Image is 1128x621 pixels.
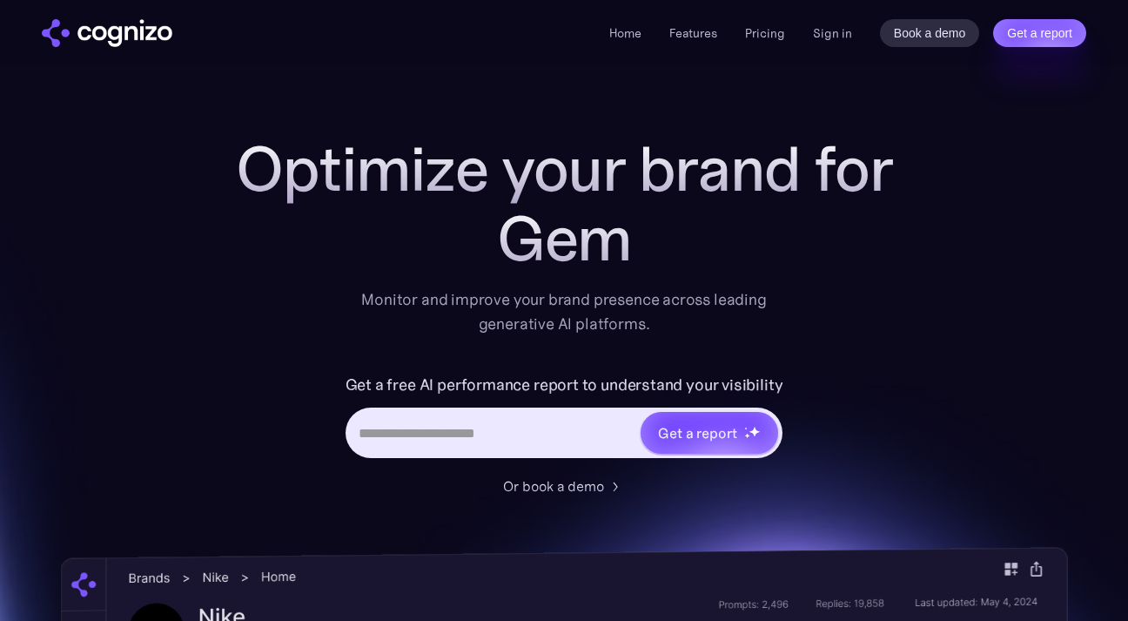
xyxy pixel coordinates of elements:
a: Home [609,25,641,41]
a: Sign in [813,23,852,44]
a: Features [669,25,717,41]
div: Monitor and improve your brand presence across leading generative AI platforms. [350,287,778,336]
a: Or book a demo [503,476,625,496]
a: Get a report [993,19,1086,47]
a: home [42,19,172,47]
a: Get a reportstarstarstar [639,410,780,456]
h1: Optimize your brand for [216,134,912,204]
a: Pricing [745,25,785,41]
label: Get a free AI performance report to understand your visibility [346,371,783,399]
img: cognizo logo [42,19,172,47]
div: Get a report [658,422,736,443]
img: star [744,427,747,429]
img: star [744,433,750,439]
div: Or book a demo [503,476,604,496]
div: Gem [216,204,912,273]
img: star [749,426,760,437]
form: Hero URL Input Form [346,371,783,467]
a: Book a demo [880,19,980,47]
